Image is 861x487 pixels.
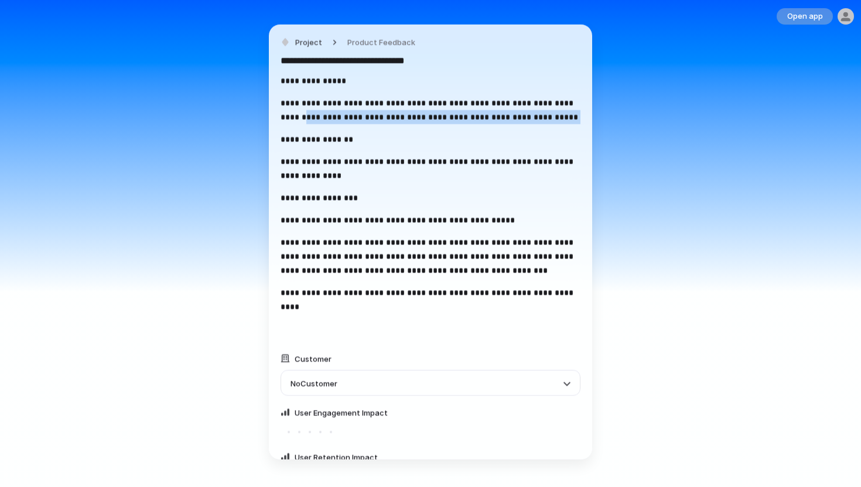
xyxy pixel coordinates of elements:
[295,36,322,48] span: Project
[340,34,422,51] button: Product Feedback
[295,408,388,417] span: User Engagement Impact
[291,379,337,388] span: No Customer
[295,452,378,462] span: User Retention Impact
[777,8,833,25] button: Open app
[787,11,823,22] span: Open app
[295,354,332,363] span: Customer
[347,36,415,48] span: Product Feedback
[278,34,326,51] button: Project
